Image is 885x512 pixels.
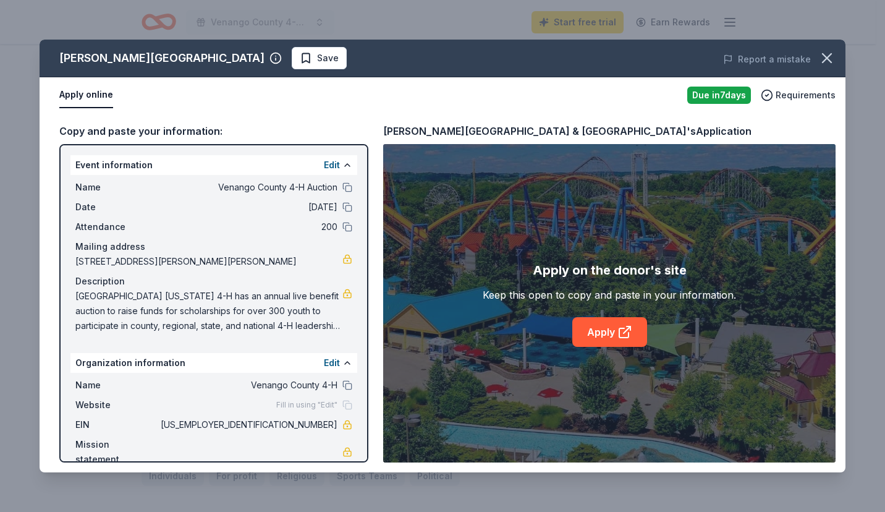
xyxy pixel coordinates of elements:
[75,437,158,467] span: Mission statement
[75,180,158,195] span: Name
[75,289,342,333] span: [GEOGRAPHIC_DATA] [US_STATE] 4-H has an annual live benefit auction to raise funds for scholarshi...
[687,87,751,104] div: Due in 7 days
[533,260,687,280] div: Apply on the donor's site
[158,417,337,432] span: [US_EMPLOYER_IDENTIFICATION_NUMBER]
[572,317,647,347] a: Apply
[70,155,357,175] div: Event information
[723,52,811,67] button: Report a mistake
[324,158,340,173] button: Edit
[292,47,347,69] button: Save
[75,378,158,393] span: Name
[317,51,339,66] span: Save
[276,400,337,410] span: Fill in using "Edit"
[75,417,158,432] span: EIN
[158,200,337,215] span: [DATE]
[75,254,342,269] span: [STREET_ADDRESS][PERSON_NAME][PERSON_NAME]
[75,200,158,215] span: Date
[75,274,352,289] div: Description
[75,220,158,234] span: Attendance
[158,378,337,393] span: Venango County 4-H
[776,88,836,103] span: Requirements
[324,356,340,370] button: Edit
[761,88,836,103] button: Requirements
[383,123,752,139] div: [PERSON_NAME][GEOGRAPHIC_DATA] & [GEOGRAPHIC_DATA]'s Application
[70,353,357,373] div: Organization information
[59,48,265,68] div: [PERSON_NAME][GEOGRAPHIC_DATA]
[75,239,352,254] div: Mailing address
[158,180,337,195] span: Venango County 4-H Auction
[75,398,158,412] span: Website
[483,288,736,302] div: Keep this open to copy and paste in your information.
[59,82,113,108] button: Apply online
[59,123,368,139] div: Copy and paste your information:
[158,220,337,234] span: 200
